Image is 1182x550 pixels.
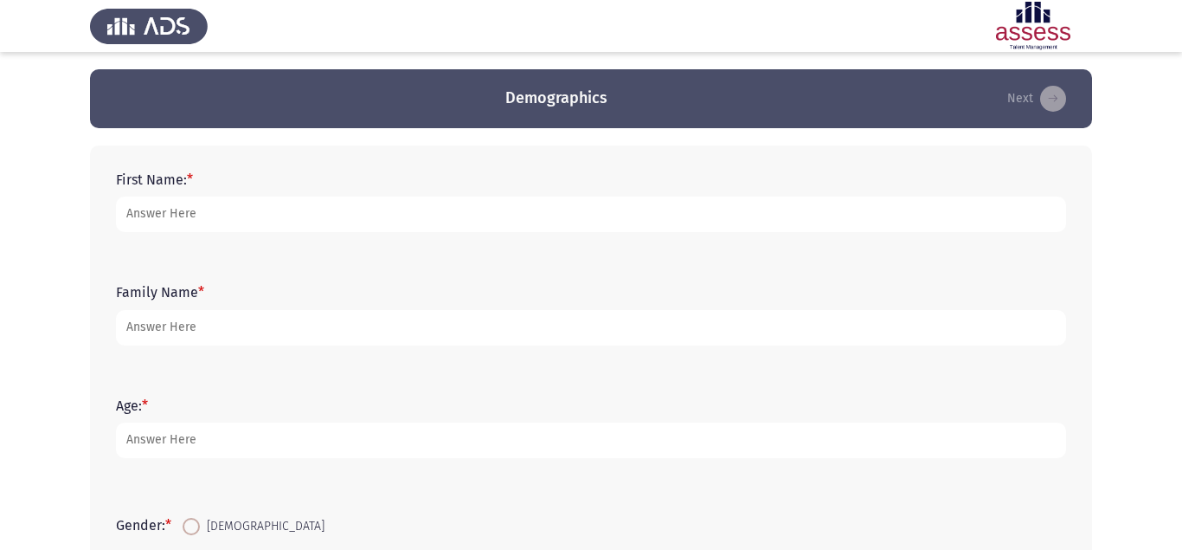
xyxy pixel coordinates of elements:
label: Gender: [116,517,171,534]
label: Age: [116,398,148,414]
h3: Demographics [505,87,607,109]
label: Family Name [116,284,204,301]
button: load next page [1002,85,1071,113]
input: add answer text [116,423,1066,458]
span: [DEMOGRAPHIC_DATA] [200,516,324,537]
img: Assessment logo of ASSESS English Language Assessment (3 Module) (Ad - IB) [974,2,1092,50]
img: Assess Talent Management logo [90,2,208,50]
input: add answer text [116,310,1066,346]
label: First Name: [116,171,193,188]
input: add answer text [116,197,1066,232]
